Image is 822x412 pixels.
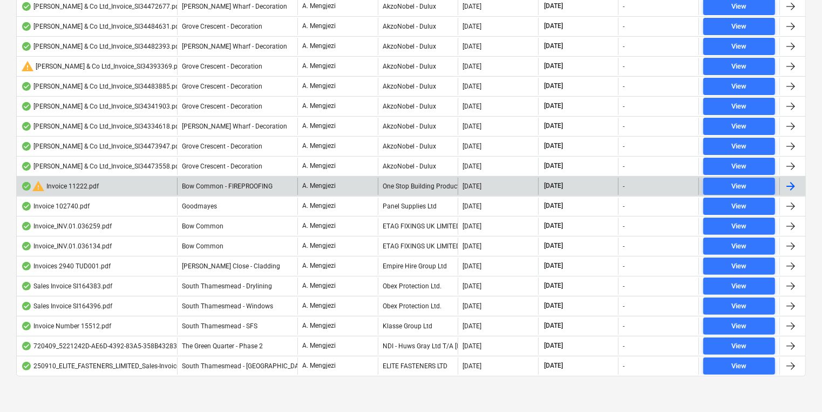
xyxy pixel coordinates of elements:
div: AkzoNobel - Dulux [378,38,458,55]
span: [DATE] [543,2,564,11]
div: Invoice_INV.01.036134.pdf [21,242,112,251]
span: warning [21,60,34,73]
div: Invoice_INV.01.036259.pdf [21,222,112,231]
button: View [703,298,775,315]
button: View [703,318,775,335]
div: View [732,260,747,273]
span: [DATE] [543,161,564,171]
div: View [732,240,747,253]
p: A. Mengjezi [302,181,336,191]
p: A. Mengjezi [302,361,336,370]
button: View [703,178,775,195]
div: [DATE] [463,183,481,190]
div: - [623,362,624,370]
span: Bow Common [182,222,223,230]
div: OCR finished [21,202,32,211]
div: [DATE] [463,242,481,250]
div: OCR finished [21,82,32,91]
div: Sales Invoice SI164383.pdf [21,282,112,291]
div: Invoice Number 15512.pdf [21,322,111,330]
p: A. Mengjezi [302,241,336,251]
div: [DATE] [463,362,481,370]
button: View [703,258,775,275]
button: View [703,38,775,55]
div: OCR finished [21,102,32,111]
span: [DATE] [543,82,564,91]
button: View [703,278,775,295]
div: OCR finished [21,282,32,291]
p: A. Mengjezi [302,2,336,11]
span: [DATE] [543,22,564,31]
div: ETAG FIXINGS UK LIMITED [378,238,458,255]
div: - [623,3,624,10]
div: View [732,1,747,13]
div: View [732,40,747,53]
button: View [703,218,775,235]
div: - [623,63,624,70]
div: [DATE] [463,322,481,330]
div: [DATE] [463,63,481,70]
button: View [703,118,775,135]
div: AkzoNobel - Dulux [378,18,458,35]
span: [DATE] [543,102,564,111]
div: View [732,140,747,153]
div: Obex Protection Ltd. [378,298,458,315]
div: OCR finished [21,162,32,171]
span: Montgomery's Wharf - Decoration [182,123,287,130]
div: [DATE] [463,43,481,50]
div: [DATE] [463,103,481,110]
p: A. Mengjezi [302,301,336,310]
div: [PERSON_NAME] & Co Ltd_Invoice_SI34393369.pdf [21,60,184,73]
div: AkzoNobel - Dulux [378,158,458,175]
div: ELITE FASTENERS LTD [378,357,458,375]
div: [PERSON_NAME] & Co Ltd_Invoice_SI34341903.pdf [21,102,181,111]
iframe: Chat Widget [768,360,822,412]
div: [DATE] [463,202,481,210]
div: AkzoNobel - Dulux [378,118,458,135]
div: - [623,183,624,190]
div: OCR finished [21,182,32,191]
div: Panel Supplies Ltd [378,198,458,215]
div: AkzoNobel - Dulux [378,98,458,115]
div: OCR finished [21,22,32,31]
div: Obex Protection Ltd. [378,278,458,295]
button: View [703,18,775,35]
div: OCR finished [21,262,32,271]
span: [DATE] [543,121,564,131]
span: warning [32,180,45,193]
p: A. Mengjezi [302,221,336,231]
div: View [732,300,747,313]
div: - [623,262,624,270]
span: South Thamesmead - Windows [182,302,273,310]
p: A. Mengjezi [302,141,336,151]
div: View [732,320,747,333]
div: Invoice 102740.pdf [21,202,90,211]
span: [DATE] [543,181,564,191]
div: 720409_5221242D-AE6D-4392-83A5-358B432837A1.PDF [21,342,203,350]
div: View [732,120,747,133]
button: View [703,58,775,75]
div: [DATE] [463,222,481,230]
div: [DATE] [463,163,481,170]
div: NDI - Huws Gray Ltd T/A [PERSON_NAME] [378,337,458,355]
div: OCR finished [21,122,32,131]
span: [DATE] [543,42,564,51]
p: A. Mengjezi [302,341,336,350]
div: - [623,23,624,30]
span: [DATE] [543,341,564,350]
button: View [703,198,775,215]
span: Grove Crescent - Decoration [182,143,262,150]
span: Grove Crescent - Decoration [182,83,262,90]
div: - [623,222,624,230]
div: View [732,100,747,113]
span: [DATE] [543,62,564,71]
div: View [732,360,747,373]
div: [DATE] [463,262,481,270]
div: OCR finished [21,242,32,251]
div: OCR finished [21,302,32,310]
p: A. Mengjezi [302,161,336,171]
p: A. Mengjezi [302,22,336,31]
span: [DATE] [543,141,564,151]
div: View [732,340,747,353]
span: The Green Quarter - Phase 2 [182,342,263,350]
